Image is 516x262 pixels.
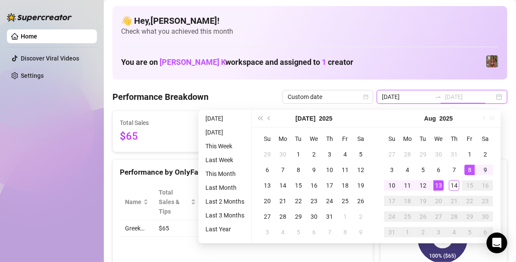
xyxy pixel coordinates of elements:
[309,196,319,206] div: 23
[306,162,322,178] td: 2025-07-09
[402,227,413,237] div: 1
[449,227,459,237] div: 4
[402,149,413,160] div: 28
[202,113,248,124] li: [DATE]
[449,149,459,160] div: 31
[337,224,353,240] td: 2025-08-08
[260,147,275,162] td: 2025-06-29
[309,227,319,237] div: 6
[435,93,442,100] span: swap-right
[465,196,475,206] div: 22
[309,165,319,175] div: 9
[278,196,288,206] div: 21
[337,193,353,209] td: 2025-07-25
[260,193,275,209] td: 2025-07-20
[21,55,79,62] a: Discover Viral Videos
[324,227,335,237] div: 7
[431,209,446,224] td: 2025-08-27
[7,13,72,22] img: logo-BBDzfeDw.svg
[356,180,366,191] div: 19
[445,92,494,102] input: End date
[21,33,37,40] a: Home
[431,147,446,162] td: 2025-07-30
[478,178,493,193] td: 2025-08-16
[324,165,335,175] div: 10
[160,58,225,67] span: [PERSON_NAME] K
[337,209,353,224] td: 2025-08-01
[265,110,274,127] button: Previous month (PageUp)
[433,211,444,222] div: 27
[465,149,475,160] div: 1
[480,211,490,222] div: 30
[480,196,490,206] div: 23
[400,131,415,147] th: Mo
[306,131,322,147] th: We
[356,165,366,175] div: 12
[384,209,400,224] td: 2025-08-24
[293,227,304,237] div: 5
[278,165,288,175] div: 7
[202,210,248,220] li: Last 3 Months
[462,193,478,209] td: 2025-08-22
[322,224,337,240] td: 2025-08-07
[384,193,400,209] td: 2025-08-17
[154,220,201,237] td: $65
[433,149,444,160] div: 30
[202,196,248,207] li: Last 2 Months
[382,92,431,102] input: Start date
[322,58,326,67] span: 1
[295,110,315,127] button: Choose a month
[120,184,154,220] th: Name
[384,131,400,147] th: Su
[462,162,478,178] td: 2025-08-08
[262,165,272,175] div: 6
[418,211,428,222] div: 26
[384,224,400,240] td: 2025-08-31
[337,147,353,162] td: 2025-07-04
[449,165,459,175] div: 7
[433,180,444,191] div: 13
[431,131,446,147] th: We
[431,162,446,178] td: 2025-08-06
[446,224,462,240] td: 2025-09-04
[291,209,306,224] td: 2025-07-29
[262,196,272,206] div: 20
[418,196,428,206] div: 19
[431,178,446,193] td: 2025-08-13
[291,193,306,209] td: 2025-07-22
[478,224,493,240] td: 2025-09-06
[120,128,199,145] span: $65
[340,165,350,175] div: 11
[322,162,337,178] td: 2025-07-10
[400,162,415,178] td: 2025-08-04
[480,165,490,175] div: 9
[446,162,462,178] td: 2025-08-07
[275,147,291,162] td: 2025-06-30
[337,178,353,193] td: 2025-07-18
[400,224,415,240] td: 2025-09-01
[202,127,248,137] li: [DATE]
[154,184,201,220] th: Total Sales & Tips
[340,211,350,222] div: 1
[275,162,291,178] td: 2025-07-07
[356,227,366,237] div: 9
[260,209,275,224] td: 2025-07-27
[291,147,306,162] td: 2025-07-01
[418,149,428,160] div: 29
[353,131,369,147] th: Sa
[400,147,415,162] td: 2025-07-28
[262,149,272,160] div: 29
[202,155,248,165] li: Last Week
[384,178,400,193] td: 2025-08-10
[418,180,428,191] div: 12
[262,211,272,222] div: 27
[120,220,154,237] td: Greek…
[480,149,490,160] div: 2
[356,211,366,222] div: 2
[324,196,335,206] div: 24
[449,196,459,206] div: 21
[415,209,431,224] td: 2025-08-26
[309,211,319,222] div: 30
[278,180,288,191] div: 14
[202,182,248,193] li: Last Month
